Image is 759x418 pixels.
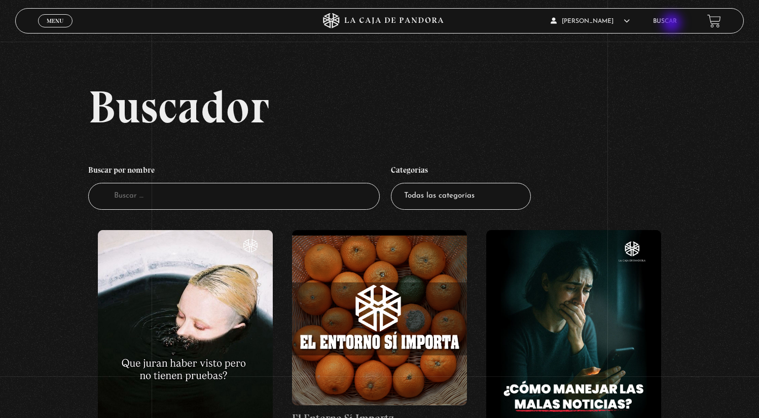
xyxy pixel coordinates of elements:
h4: Categorías [391,160,531,183]
span: Cerrar [44,26,67,34]
span: [PERSON_NAME] [551,18,630,24]
h4: Buscar por nombre [88,160,380,183]
h2: Buscador [88,84,744,130]
a: View your shopping cart [707,14,721,28]
span: Menu [47,18,63,24]
a: Buscar [653,18,677,24]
